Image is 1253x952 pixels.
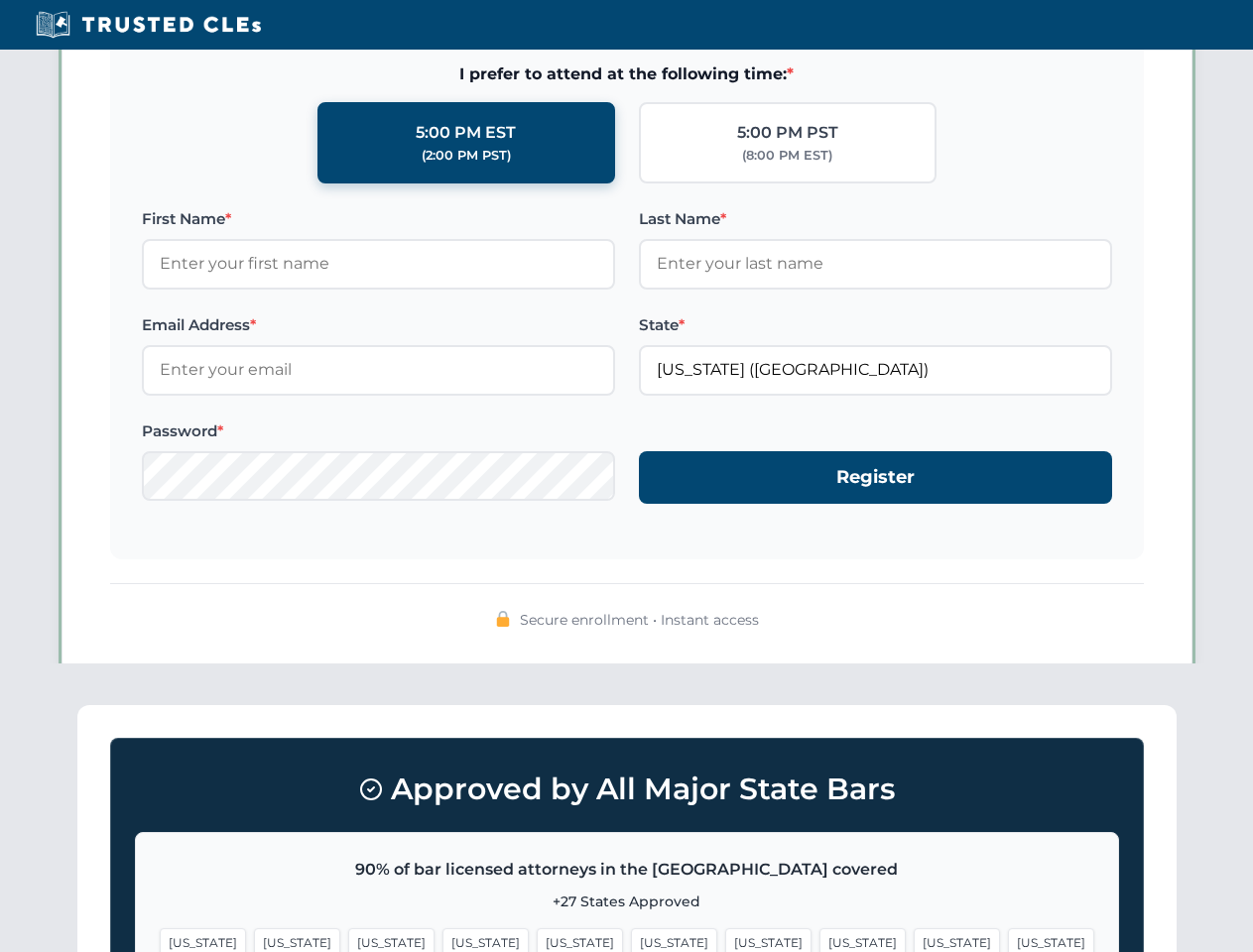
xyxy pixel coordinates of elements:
[142,419,615,443] label: Password
[495,611,511,627] img: 🔒
[639,345,1112,395] input: Florida (FL)
[422,146,511,166] div: (2:00 PM PST)
[30,10,267,40] img: Trusted CLEs
[520,609,759,631] span: Secure enrollment • Instant access
[742,146,832,166] div: (8:00 PM EST)
[737,120,838,146] div: 5:00 PM PST
[142,313,615,337] label: Email Address
[416,120,516,146] div: 5:00 PM EST
[142,61,1112,87] span: I prefer to attend at the following time:
[639,313,1112,337] label: State
[160,857,1094,883] p: 90% of bar licensed attorneys in the [GEOGRAPHIC_DATA] covered
[639,239,1112,289] input: Enter your last name
[135,763,1119,816] h3: Approved by All Major State Bars
[160,891,1094,912] p: +27 States Approved
[639,207,1112,231] label: Last Name
[142,239,615,289] input: Enter your first name
[142,345,615,395] input: Enter your email
[142,207,615,231] label: First Name
[639,451,1112,504] button: Register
